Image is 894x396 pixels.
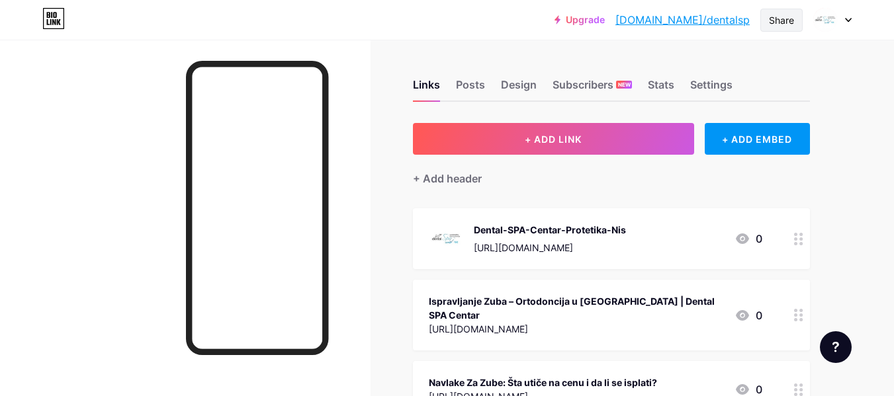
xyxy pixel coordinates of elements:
[429,376,657,389] div: Navlake Za Zube: Šta utiče na cenu i da li se isplati?
[648,77,674,100] div: Stats
[474,241,626,255] div: [URL][DOMAIN_NAME]
[413,171,482,186] div: + Add header
[735,231,762,247] div: 0
[429,294,724,322] div: Ispravljanje Zuba – Ortodoncija u [GEOGRAPHIC_DATA] | Dental SPA Centar
[690,77,733,100] div: Settings
[769,13,794,27] div: Share
[456,77,485,100] div: Posts
[413,77,440,100] div: Links
[501,77,537,100] div: Design
[553,77,632,100] div: Subscribers
[618,81,631,89] span: NEW
[429,322,724,336] div: [URL][DOMAIN_NAME]
[615,12,750,28] a: [DOMAIN_NAME]/dentalsp
[705,123,810,155] div: + ADD EMBED
[525,134,582,145] span: + ADD LINK
[735,307,762,323] div: 0
[813,7,838,32] img: Dental SPA Centar
[429,221,463,256] img: Dental-SPA-Centar-Protetika-Nis
[555,15,605,25] a: Upgrade
[474,223,626,237] div: Dental-SPA-Centar-Protetika-Nis
[413,123,694,155] button: + ADD LINK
